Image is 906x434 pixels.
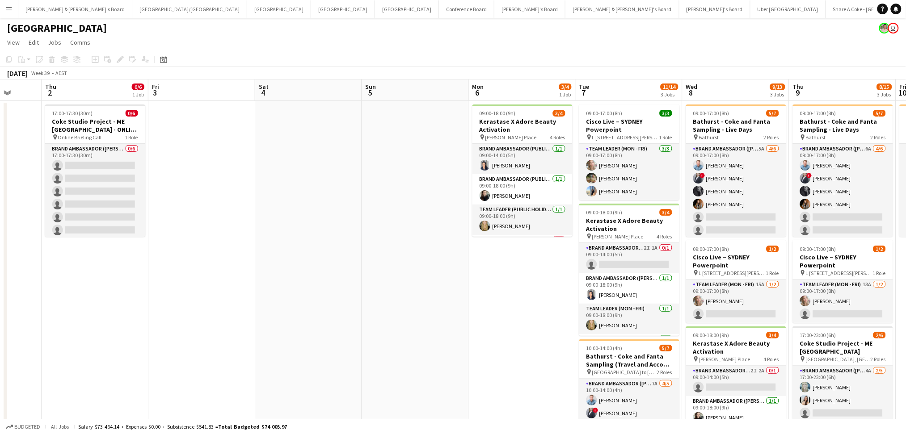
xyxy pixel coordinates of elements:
[879,23,890,33] app-user-avatar: Arrence Torres
[679,0,750,18] button: [PERSON_NAME]'s Board
[7,38,20,46] span: View
[25,37,42,48] a: Edit
[48,38,61,46] span: Jobs
[565,0,679,18] button: [PERSON_NAME] & [PERSON_NAME]'s Board
[7,21,107,35] h1: [GEOGRAPHIC_DATA]
[67,37,94,48] a: Comms
[14,424,40,430] span: Budgeted
[44,37,65,48] a: Jobs
[494,0,565,18] button: [PERSON_NAME]'s Board
[4,37,23,48] a: View
[132,0,247,18] button: [GEOGRAPHIC_DATA]/[GEOGRAPHIC_DATA]
[29,70,52,76] span: Week 39
[70,38,90,46] span: Comms
[218,423,287,430] span: Total Budgeted $74 005.97
[29,38,39,46] span: Edit
[311,0,375,18] button: [GEOGRAPHIC_DATA]
[439,0,494,18] button: Conference Board
[78,423,287,430] div: Salary $73 464.14 + Expenses $0.00 + Subsistence $541.83 =
[7,69,28,78] div: [DATE]
[375,0,439,18] button: [GEOGRAPHIC_DATA]
[18,0,132,18] button: [PERSON_NAME] & [PERSON_NAME]'s Board
[49,423,71,430] span: All jobs
[750,0,826,18] button: Uber [GEOGRAPHIC_DATA]
[55,70,67,76] div: AEST
[247,0,311,18] button: [GEOGRAPHIC_DATA]
[888,23,899,33] app-user-avatar: James Millard
[4,422,42,432] button: Budgeted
